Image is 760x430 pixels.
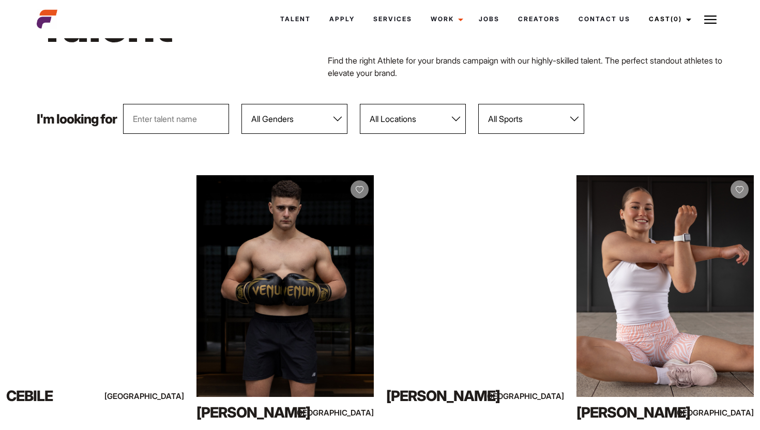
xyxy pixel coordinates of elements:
a: Talent [271,5,320,33]
div: [PERSON_NAME] [576,402,683,423]
div: [PERSON_NAME] [196,402,303,423]
div: [GEOGRAPHIC_DATA] [130,390,184,403]
p: I'm looking for [37,113,117,126]
span: (0) [671,15,682,23]
div: Cebile [6,386,113,406]
p: Find the right Athlete for your brands campaign with our highly-skilled talent. The perfect stand... [328,54,723,79]
a: Contact Us [569,5,640,33]
a: Jobs [469,5,509,33]
a: Services [364,5,421,33]
div: [GEOGRAPHIC_DATA] [701,406,754,419]
a: Creators [509,5,569,33]
img: cropped-aefm-brand-fav-22-square.png [37,9,57,29]
a: Work [421,5,469,33]
a: Cast(0) [640,5,697,33]
img: Burger icon [704,13,717,26]
input: Enter talent name [123,104,229,134]
a: Apply [320,5,364,33]
div: [GEOGRAPHIC_DATA] [321,406,374,419]
div: [GEOGRAPHIC_DATA] [510,390,564,403]
div: [PERSON_NAME] [386,386,493,406]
